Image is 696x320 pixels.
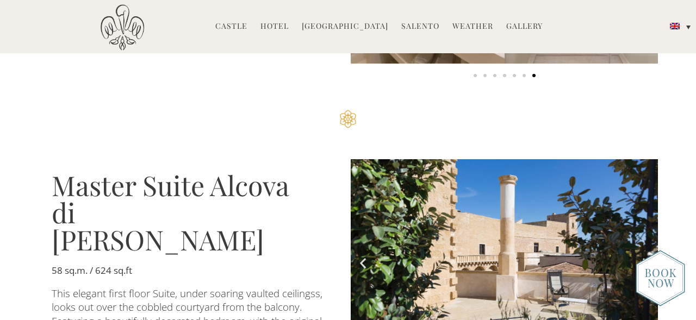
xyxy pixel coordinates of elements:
[670,23,680,29] img: English
[506,21,543,33] a: Gallery
[215,21,247,33] a: Castle
[101,4,144,51] img: Castello di Ugento
[52,264,132,277] b: 58 sq.m. / 624 sq.ft
[52,172,291,253] h3: Master Suite Alcova di [PERSON_NAME]
[260,21,289,33] a: Hotel
[636,250,685,306] img: new-booknow.png
[401,21,439,33] a: Salento
[356,256,370,269] div: Previous slide
[302,21,388,33] a: [GEOGRAPHIC_DATA]
[452,21,493,33] a: Weather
